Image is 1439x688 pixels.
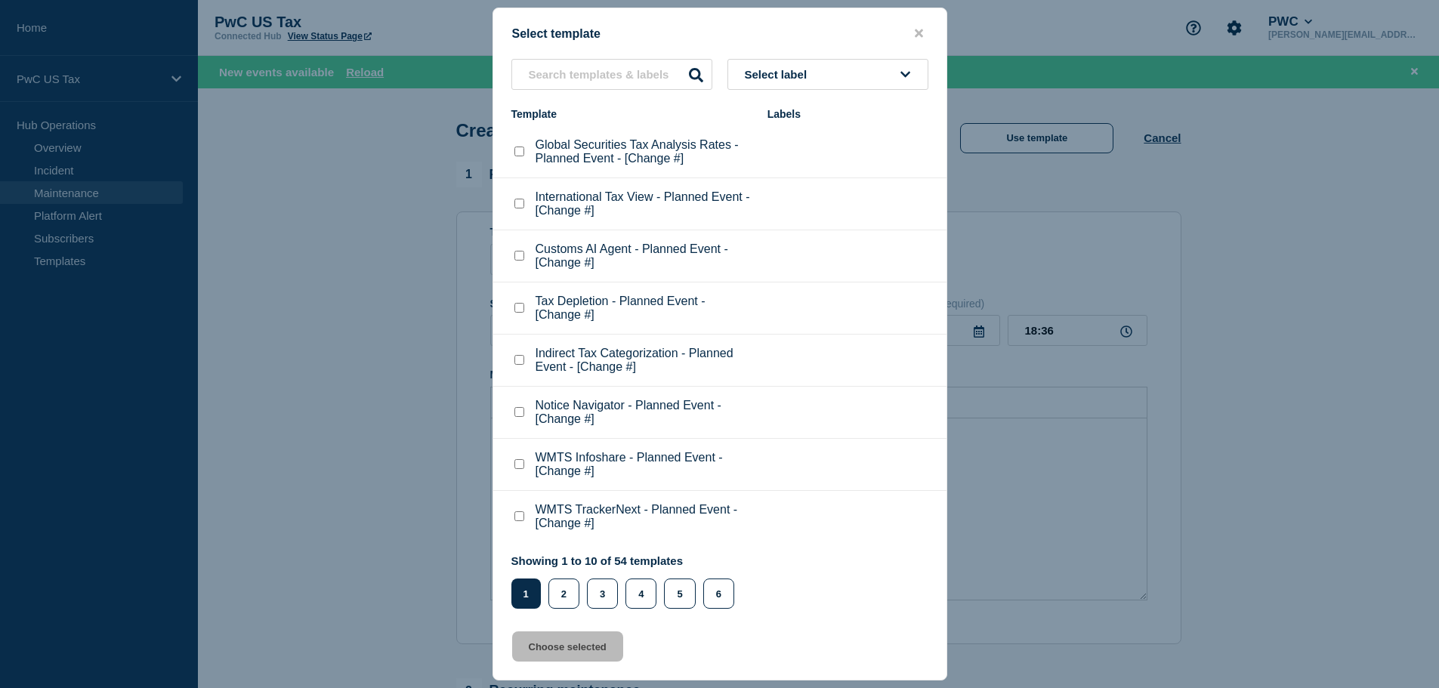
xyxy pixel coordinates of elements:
[548,578,579,609] button: 2
[664,578,695,609] button: 5
[512,631,623,662] button: Choose selected
[511,108,752,120] div: Template
[511,59,712,90] input: Search templates & labels
[910,26,928,41] button: close button
[536,503,752,530] p: WMTS TrackerNext - Planned Event - [Change #]
[514,303,524,313] input: Tax Depletion - Planned Event - [Change #] checkbox
[536,138,752,165] p: Global Securities Tax Analysis Rates - Planned Event - [Change #]
[511,554,742,567] p: Showing 1 to 10 of 54 templates
[493,26,946,41] div: Select template
[536,242,752,270] p: Customs AI Agent - Planned Event - [Change #]
[587,578,618,609] button: 3
[536,451,752,478] p: WMTS Infoshare - Planned Event - [Change #]
[727,59,928,90] button: Select label
[536,347,752,374] p: Indirect Tax Categorization - Planned Event - [Change #]
[536,295,752,322] p: Tax Depletion - Planned Event - [Change #]
[514,355,524,365] input: Indirect Tax Categorization - Planned Event - [Change #] checkbox
[514,407,524,417] input: Notice Navigator - Planned Event - [Change #] checkbox
[514,251,524,261] input: Customs AI Agent - Planned Event - [Change #] checkbox
[625,578,656,609] button: 4
[745,68,814,81] span: Select label
[511,578,541,609] button: 1
[514,459,524,469] input: WMTS Infoshare - Planned Event - [Change #] checkbox
[703,578,734,609] button: 6
[514,511,524,521] input: WMTS TrackerNext - Planned Event - [Change #] checkbox
[514,199,524,208] input: International Tax View - Planned Event - [Change #] checkbox
[536,190,752,218] p: International Tax View - Planned Event - [Change #]
[767,108,928,120] div: Labels
[514,147,524,156] input: Global Securities Tax Analysis Rates - Planned Event - [Change #] checkbox
[536,399,752,426] p: Notice Navigator - Planned Event - [Change #]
